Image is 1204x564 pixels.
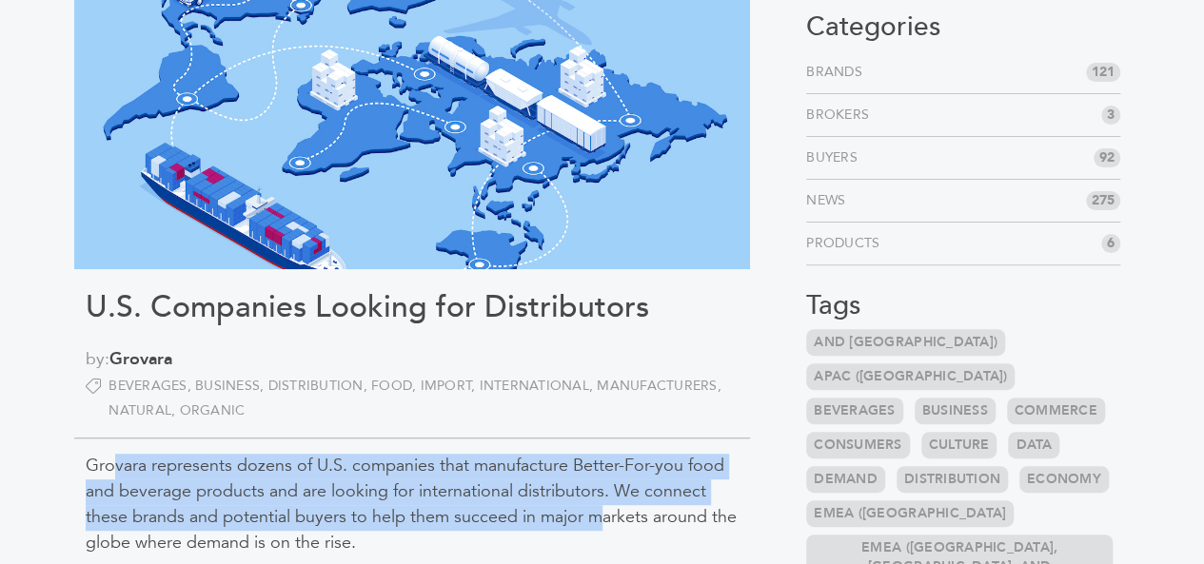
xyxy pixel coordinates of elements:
[806,432,909,458] a: Consumers
[806,148,865,167] a: Buyers
[86,454,739,556] p: Grovara represents dozens of U.S. companies that manufacture Better-For-you food and beverage pro...
[421,377,480,395] a: Import
[1101,234,1120,253] span: 6
[109,377,195,395] a: Beverages
[371,377,421,395] a: Food
[180,401,246,419] a: Organic
[86,289,739,325] h1: U.S. Companies Looking for Distributors
[109,347,172,370] a: Grovara
[806,398,902,424] a: Beverages
[806,11,1120,44] h3: Categories
[1007,398,1105,424] a: Commerce
[806,363,1015,390] a: APAC ([GEOGRAPHIC_DATA])
[109,401,179,419] a: Natural
[806,234,887,253] a: Products
[806,63,870,82] a: Brands
[1086,63,1120,82] span: 121
[806,329,1005,356] a: and [GEOGRAPHIC_DATA])
[1101,106,1120,125] span: 3
[597,377,721,395] a: Manufacturers
[806,290,1120,322] h3: Tags
[86,346,739,372] span: by:
[921,432,997,458] a: Culture
[268,377,372,395] a: Distribution
[1019,466,1109,493] a: Economy
[806,466,885,493] a: Demand
[1008,432,1059,458] a: Data
[1094,148,1120,167] span: 92
[1086,191,1120,210] span: 275
[806,191,853,210] a: News
[480,377,598,395] a: International
[806,106,877,125] a: Brokers
[195,377,268,395] a: Business
[915,398,996,424] a: Business
[806,500,1014,527] a: EMEA ([GEOGRAPHIC_DATA]
[897,466,1008,493] a: Distribution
